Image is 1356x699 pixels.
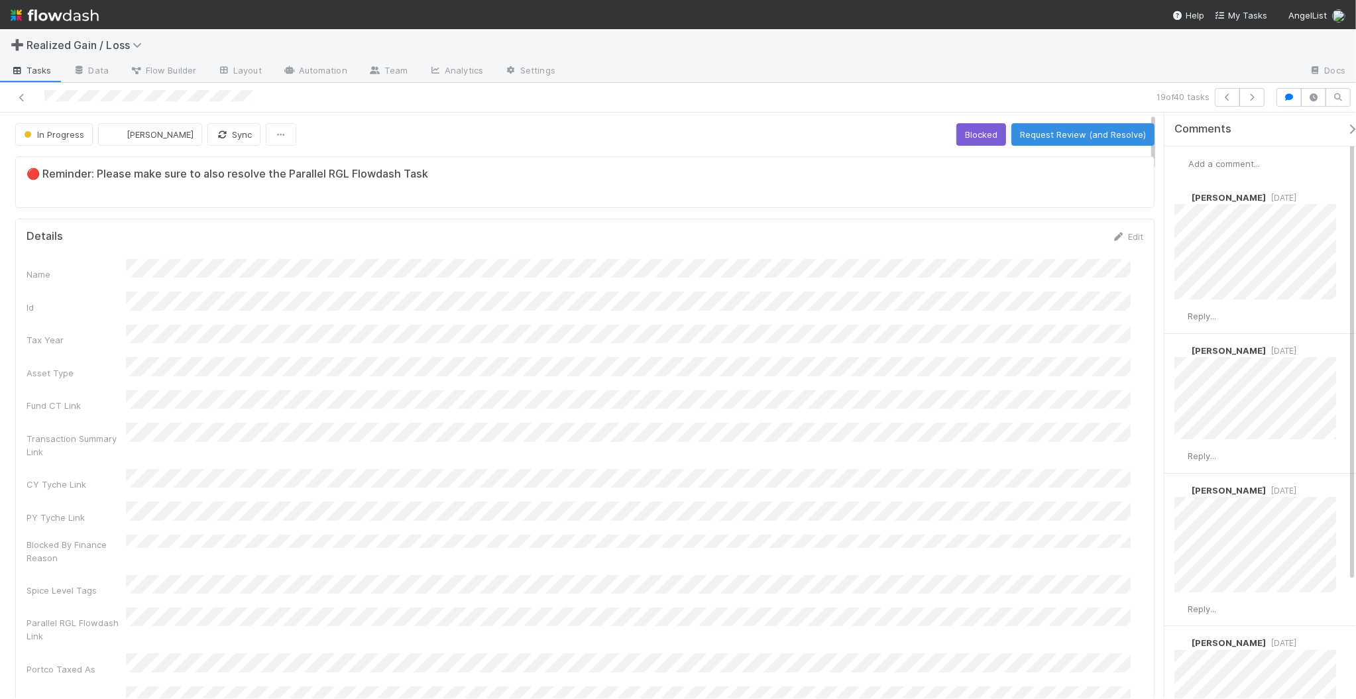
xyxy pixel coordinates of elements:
img: avatar_45ea4894-10ca-450f-982d-dabe3bd75b0b.png [1332,9,1345,23]
div: Tax Year [27,333,126,347]
img: avatar_04ed6c9e-3b93-401c-8c3a-8fad1b1fc72c.png [1174,484,1188,497]
a: My Tasks [1215,9,1267,22]
div: Blocked By Finance Reason [27,538,126,565]
div: Name [27,268,126,281]
span: Realized Gain / Loss [27,38,148,52]
a: Edit [1112,231,1143,242]
span: [PERSON_NAME] [1192,192,1266,203]
span: [DATE] [1266,638,1296,648]
span: AngelList [1288,10,1327,21]
button: Request Review (and Resolve) [1011,123,1155,146]
img: avatar_45ea4894-10ca-450f-982d-dabe3bd75b0b.png [1174,310,1188,323]
div: Asset Type [27,366,126,380]
h5: Details [27,230,63,243]
span: [PERSON_NAME] [1192,485,1266,496]
span: [DATE] [1266,346,1296,356]
div: Fund CT Link [27,399,126,412]
span: [PERSON_NAME] [127,129,194,140]
span: My Tasks [1215,10,1267,21]
div: Id [27,301,126,314]
button: [PERSON_NAME] [98,123,202,146]
span: Reply... [1188,311,1216,321]
span: [PERSON_NAME] [1192,637,1266,648]
div: CY Tyche Link [27,478,126,491]
img: logo-inverted-e16ddd16eac7371096b0.svg [11,4,99,27]
a: Team [358,61,418,82]
h5: 🔴 Reminder: Please make sure to also resolve the Parallel RGL Flowdash Task [27,168,1143,181]
span: Reply... [1188,451,1216,461]
div: Parallel RGL Flowdash Link [27,616,126,643]
div: Portco Taxed As [27,663,126,676]
button: Blocked [956,123,1006,146]
span: Add a comment... [1188,158,1260,169]
div: PY Tyche Link [27,511,126,524]
img: avatar_66854b90-094e-431f-b713-6ac88429a2b8.png [1174,191,1188,204]
div: Help [1172,9,1204,22]
span: [DATE] [1266,486,1296,496]
span: Flow Builder [130,64,196,77]
img: avatar_45ea4894-10ca-450f-982d-dabe3bd75b0b.png [1175,157,1188,170]
a: Analytics [418,61,494,82]
span: [PERSON_NAME] [1192,345,1266,356]
span: ➕ [11,39,24,50]
img: avatar_b578a33a-8e7a-4318-95a9-1bc74b4b172e.png [1174,637,1188,650]
img: avatar_66854b90-094e-431f-b713-6ac88429a2b8.png [109,128,123,141]
div: Spice Level Tags [27,584,126,597]
a: Layout [207,61,272,82]
img: avatar_45ea4894-10ca-450f-982d-dabe3bd75b0b.png [1174,450,1188,463]
a: Settings [494,61,566,82]
span: 19 of 40 tasks [1157,90,1210,103]
a: Automation [272,61,358,82]
span: Tasks [11,64,52,77]
a: Flow Builder [119,61,207,82]
span: Reply... [1188,604,1216,614]
a: Docs [1298,61,1356,82]
span: Comments [1174,123,1231,136]
button: Sync [207,123,260,146]
img: avatar_66854b90-094e-431f-b713-6ac88429a2b8.png [1174,344,1188,357]
a: Data [62,61,119,82]
img: avatar_45ea4894-10ca-450f-982d-dabe3bd75b0b.png [1174,602,1188,616]
div: Transaction Summary Link [27,432,126,458]
span: [DATE] [1266,193,1296,203]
